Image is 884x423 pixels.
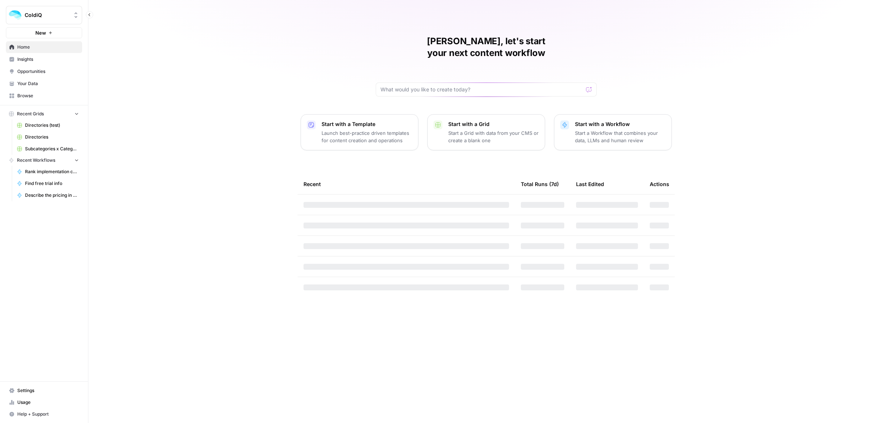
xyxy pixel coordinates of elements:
[6,78,82,90] a: Your Data
[6,27,82,38] button: New
[6,66,82,77] a: Opportunities
[17,387,79,394] span: Settings
[25,122,79,129] span: Directories (test)
[554,114,672,150] button: Start with a WorkflowStart a Workflow that combines your data, LLMs and human review
[575,129,666,144] p: Start a Workflow that combines your data, LLMs and human review
[521,174,559,194] div: Total Runs (7d)
[6,53,82,65] a: Insights
[17,111,44,117] span: Recent Grids
[6,396,82,408] a: Usage
[25,180,79,187] span: Find free trial info
[17,399,79,406] span: Usage
[380,86,583,93] input: What would you like to create today?
[8,8,22,22] img: ColdiQ Logo
[448,129,539,144] p: Start a Grid with data from your CMS or create a blank one
[322,120,412,128] p: Start with a Template
[25,146,79,152] span: Subcategories x Categories
[6,41,82,53] a: Home
[25,192,79,199] span: Describe the pricing in 2 sentences
[301,114,418,150] button: Start with a TemplateLaunch best-practice driven templates for content creation and operations
[427,114,545,150] button: Start with a GridStart a Grid with data from your CMS or create a blank one
[35,29,46,36] span: New
[17,68,79,75] span: Opportunities
[376,35,597,59] h1: [PERSON_NAME], let's start your next content workflow
[448,120,539,128] p: Start with a Grid
[14,166,82,178] a: Rank implementation complexity (1–5)
[25,168,79,175] span: Rank implementation complexity (1–5)
[17,157,55,164] span: Recent Workflows
[25,134,79,140] span: Directories
[576,174,604,194] div: Last Edited
[14,131,82,143] a: Directories
[6,155,82,166] button: Recent Workflows
[6,408,82,420] button: Help + Support
[6,90,82,102] a: Browse
[575,120,666,128] p: Start with a Workflow
[17,56,79,63] span: Insights
[17,411,79,417] span: Help + Support
[17,80,79,87] span: Your Data
[14,189,82,201] a: Describe the pricing in 2 sentences
[25,11,69,19] span: ColdiQ
[6,6,82,24] button: Workspace: ColdiQ
[322,129,412,144] p: Launch best-practice driven templates for content creation and operations
[6,385,82,396] a: Settings
[304,174,509,194] div: Recent
[17,44,79,50] span: Home
[6,108,82,119] button: Recent Grids
[650,174,669,194] div: Actions
[17,92,79,99] span: Browse
[14,178,82,189] a: Find free trial info
[14,143,82,155] a: Subcategories x Categories
[14,119,82,131] a: Directories (test)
